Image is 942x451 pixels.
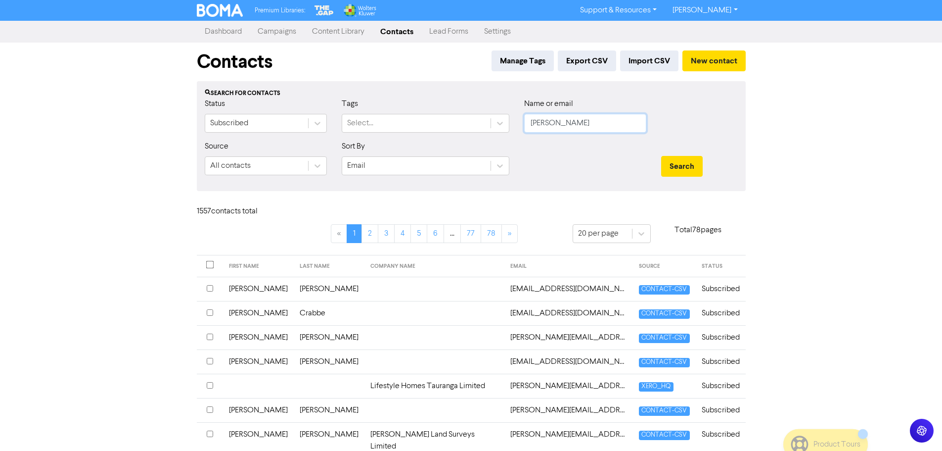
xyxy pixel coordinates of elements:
th: SOURCE [633,255,695,277]
button: New contact [682,50,746,71]
a: Page 4 [394,224,411,243]
td: [PERSON_NAME] [223,301,294,325]
th: FIRST NAME [223,255,294,277]
a: Page 3 [378,224,395,243]
td: Crabbe [294,301,364,325]
td: Subscribed [696,398,746,422]
img: Wolters Kluwer [343,4,376,17]
span: CONTACT-CSV [639,334,689,343]
a: [PERSON_NAME] [665,2,745,18]
a: Page 2 [361,224,378,243]
td: Subscribed [696,325,746,350]
button: Search [661,156,703,177]
td: [PERSON_NAME] [294,277,364,301]
a: » [501,224,518,243]
td: Lifestyle Homes Tauranga Limited [364,374,505,398]
label: Sort By [342,141,365,152]
td: aaronjvdh@gmail.com [504,350,633,374]
h1: Contacts [197,50,272,73]
td: aaron.moores@craigsip.com [504,398,633,422]
td: aaron@lifestylehomes.co.nz [504,374,633,398]
div: Email [347,160,365,172]
span: CONTACT-CSV [639,285,689,295]
a: Page 1 is your current page [347,224,362,243]
p: Total 78 pages [651,224,746,236]
td: Subscribed [696,374,746,398]
a: Page 6 [427,224,444,243]
th: COMPANY NAME [364,255,505,277]
td: Subscribed [696,350,746,374]
img: The Gap [313,4,335,17]
td: aaronjensen@xtra.co.nz [504,325,633,350]
td: [PERSON_NAME] [294,350,364,374]
a: Support & Resources [572,2,665,18]
label: Source [205,141,228,152]
a: Campaigns [250,22,304,42]
a: Page 5 [410,224,427,243]
a: Content Library [304,22,372,42]
div: Subscribed [210,117,248,129]
a: Settings [476,22,519,42]
label: Name or email [524,98,573,110]
a: Page 78 [481,224,502,243]
td: [PERSON_NAME] [223,325,294,350]
a: Contacts [372,22,421,42]
span: CONTACT-CSV [639,431,689,440]
span: Premium Libraries: [255,7,305,14]
div: 20 per page [578,228,619,240]
th: EMAIL [504,255,633,277]
a: Dashboard [197,22,250,42]
a: Page 77 [460,224,481,243]
div: Search for contacts [205,89,738,98]
button: Import CSV [620,50,678,71]
td: [PERSON_NAME] [223,277,294,301]
iframe: Chat Widget [893,403,942,451]
button: Export CSV [558,50,616,71]
a: Lead Forms [421,22,476,42]
label: Tags [342,98,358,110]
button: Manage Tags [492,50,554,71]
th: STATUS [696,255,746,277]
td: Subscribed [696,301,746,325]
td: 2caroladams@gmail.com [504,277,633,301]
h6: 1557 contact s total [197,207,276,216]
td: Subscribed [696,277,746,301]
span: CONTACT-CSV [639,406,689,416]
span: CONTACT-CSV [639,358,689,367]
img: BOMA Logo [197,4,243,17]
div: All contacts [210,160,251,172]
td: 4crabbees@gmail.com [504,301,633,325]
span: XERO_HQ [639,382,673,392]
span: CONTACT-CSV [639,309,689,319]
td: [PERSON_NAME] [294,325,364,350]
td: [PERSON_NAME] [223,398,294,422]
td: [PERSON_NAME] [294,398,364,422]
td: [PERSON_NAME] [223,350,294,374]
div: Select... [347,117,373,129]
th: LAST NAME [294,255,364,277]
label: Status [205,98,225,110]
